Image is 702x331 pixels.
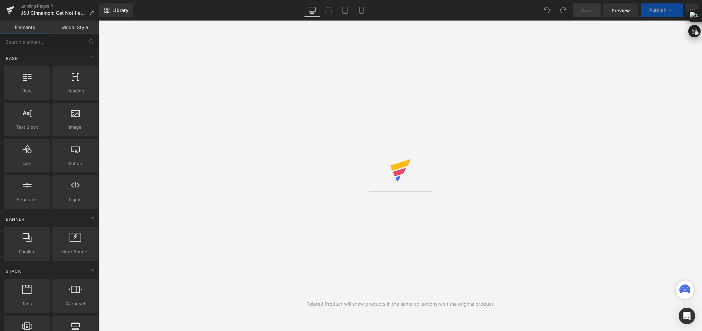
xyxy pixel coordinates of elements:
[603,3,638,17] a: Preview
[686,3,699,17] button: More
[112,7,128,13] span: Library
[320,3,337,17] a: Laptop
[54,124,96,131] span: Image
[679,308,695,324] div: Open Intercom Messenger
[581,7,592,14] span: Save
[21,3,99,9] a: Landing Pages
[54,87,96,94] span: Heading
[649,8,666,13] span: Publish
[5,268,22,275] span: Stack
[6,248,48,255] span: Parallax
[54,248,96,255] span: Hero Banner
[6,87,48,94] span: Row
[21,10,86,16] span: J&J Cinnamon: Get Notified Back in Stock - [DATE]
[540,3,554,17] button: Undo
[6,300,48,307] span: Tabs
[6,160,48,167] span: Icon
[556,3,570,17] button: Redo
[6,196,48,203] span: Separator
[353,3,370,17] a: Mobile
[612,7,630,14] span: Preview
[6,124,48,131] span: Text Block
[337,3,353,17] a: Tablet
[99,3,133,17] a: New Library
[641,3,683,17] button: Publish
[5,55,19,62] span: Base
[306,300,495,308] div: Related Product will show products in the same collections with the original product.
[304,3,320,17] a: Desktop
[54,160,96,167] span: Button
[54,300,96,307] span: Carousel
[50,21,99,34] a: Global Style
[5,216,25,222] span: Banner
[54,196,96,203] span: Liquid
